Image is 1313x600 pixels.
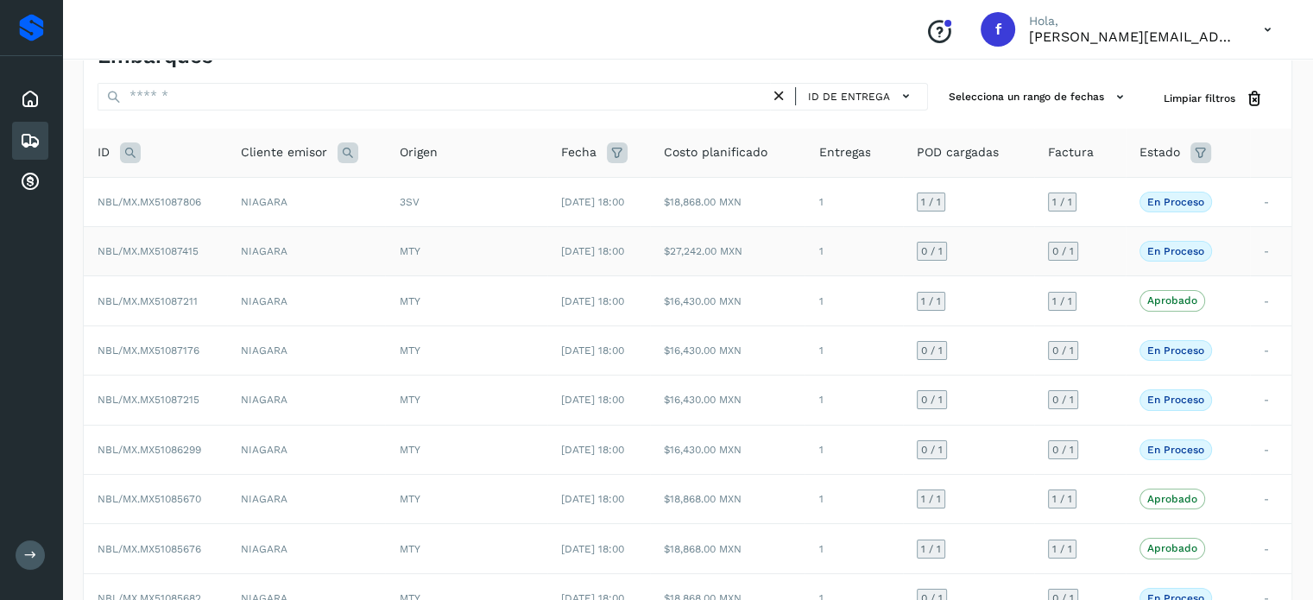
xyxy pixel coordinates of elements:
[1250,376,1291,425] td: -
[650,376,805,425] td: $16,430.00 MXN
[650,475,805,524] td: $18,868.00 MXN
[921,345,943,356] span: 0 / 1
[650,276,805,325] td: $16,430.00 MXN
[1147,493,1197,505] p: Aprobado
[399,344,420,357] span: MTY
[1250,524,1291,573] td: -
[1250,227,1291,276] td: -
[921,197,941,207] span: 1 / 1
[808,89,890,104] span: ID de entrega
[942,83,1136,111] button: Selecciona un rango de fechas
[241,143,327,161] span: Cliente emisor
[805,425,903,474] td: 1
[12,122,48,160] div: Embarques
[98,493,201,505] span: NBL/MX.MX51085670
[98,394,199,406] span: NBL/MX.MX51087215
[227,227,385,276] td: NIAGARA
[1052,246,1074,256] span: 0 / 1
[1147,196,1204,208] p: En proceso
[1052,544,1072,554] span: 1 / 1
[1147,344,1204,357] p: En proceso
[921,445,943,455] span: 0 / 1
[1048,143,1094,161] span: Factura
[1150,83,1278,115] button: Limpiar filtros
[921,544,941,554] span: 1 / 1
[803,84,920,109] button: ID de entrega
[650,227,805,276] td: $27,242.00 MXN
[805,276,903,325] td: 1
[1250,325,1291,375] td: -
[12,80,48,118] div: Inicio
[664,143,767,161] span: Costo planificado
[12,163,48,201] div: Cuentas por cobrar
[1147,394,1204,406] p: En proceso
[399,493,420,505] span: MTY
[98,143,110,161] span: ID
[561,493,624,505] span: [DATE] 18:00
[805,376,903,425] td: 1
[1250,276,1291,325] td: -
[227,425,385,474] td: NIAGARA
[399,143,437,161] span: Origen
[399,196,419,208] span: 3SV
[561,143,597,161] span: Fecha
[1029,28,1236,45] p: flor.compean@gruporeyes.com.mx
[1052,395,1074,405] span: 0 / 1
[227,325,385,375] td: NIAGARA
[561,344,624,357] span: [DATE] 18:00
[561,245,624,257] span: [DATE] 18:00
[1250,425,1291,474] td: -
[1139,143,1180,161] span: Estado
[98,245,199,257] span: NBL/MX.MX51087415
[1147,542,1197,554] p: Aprobado
[227,276,385,325] td: NIAGARA
[399,245,420,257] span: MTY
[1164,91,1235,106] span: Limpiar filtros
[650,177,805,226] td: $18,868.00 MXN
[98,344,199,357] span: NBL/MX.MX51087176
[805,475,903,524] td: 1
[805,227,903,276] td: 1
[650,524,805,573] td: $18,868.00 MXN
[561,444,624,456] span: [DATE] 18:00
[805,177,903,226] td: 1
[1250,177,1291,226] td: -
[818,143,870,161] span: Entregas
[399,295,420,307] span: MTY
[561,295,624,307] span: [DATE] 18:00
[921,246,943,256] span: 0 / 1
[650,325,805,375] td: $16,430.00 MXN
[1052,197,1072,207] span: 1 / 1
[1147,245,1204,257] p: En proceso
[917,143,999,161] span: POD cargadas
[98,543,201,555] span: NBL/MX.MX51085676
[1052,445,1074,455] span: 0 / 1
[227,177,385,226] td: NIAGARA
[399,543,420,555] span: MTY
[227,376,385,425] td: NIAGARA
[227,524,385,573] td: NIAGARA
[561,543,624,555] span: [DATE] 18:00
[98,295,198,307] span: NBL/MX.MX51087211
[1052,345,1074,356] span: 0 / 1
[1052,296,1072,306] span: 1 / 1
[227,475,385,524] td: NIAGARA
[98,444,201,456] span: NBL/MX.MX51086299
[921,296,941,306] span: 1 / 1
[399,444,420,456] span: MTY
[1029,14,1236,28] p: Hola,
[1147,444,1204,456] p: En proceso
[1052,494,1072,504] span: 1 / 1
[561,394,624,406] span: [DATE] 18:00
[921,395,943,405] span: 0 / 1
[805,325,903,375] td: 1
[561,196,624,208] span: [DATE] 18:00
[1250,475,1291,524] td: -
[399,394,420,406] span: MTY
[650,425,805,474] td: $16,430.00 MXN
[98,196,201,208] span: NBL/MX.MX51087806
[921,494,941,504] span: 1 / 1
[805,524,903,573] td: 1
[1147,294,1197,306] p: Aprobado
